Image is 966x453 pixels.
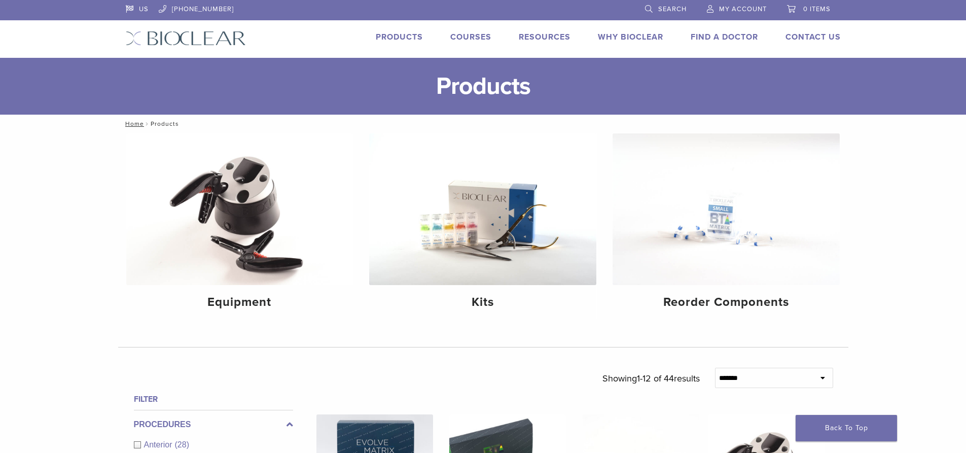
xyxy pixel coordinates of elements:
[126,31,246,46] img: Bioclear
[122,120,144,127] a: Home
[126,133,353,285] img: Equipment
[602,368,700,389] p: Showing results
[450,32,491,42] a: Courses
[637,373,674,384] span: 1-12 of 44
[719,5,767,13] span: My Account
[134,293,345,311] h4: Equipment
[785,32,841,42] a: Contact Us
[377,293,588,311] h4: Kits
[613,133,840,285] img: Reorder Components
[175,440,189,449] span: (28)
[613,133,840,318] a: Reorder Components
[126,133,353,318] a: Equipment
[134,393,293,405] h4: Filter
[118,115,848,133] nav: Products
[691,32,758,42] a: Find A Doctor
[144,440,175,449] span: Anterior
[796,415,897,441] a: Back To Top
[369,133,596,285] img: Kits
[621,293,832,311] h4: Reorder Components
[134,419,293,431] label: Procedures
[658,5,687,13] span: Search
[369,133,596,318] a: Kits
[598,32,663,42] a: Why Bioclear
[144,121,151,126] span: /
[376,32,423,42] a: Products
[803,5,831,13] span: 0 items
[519,32,570,42] a: Resources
